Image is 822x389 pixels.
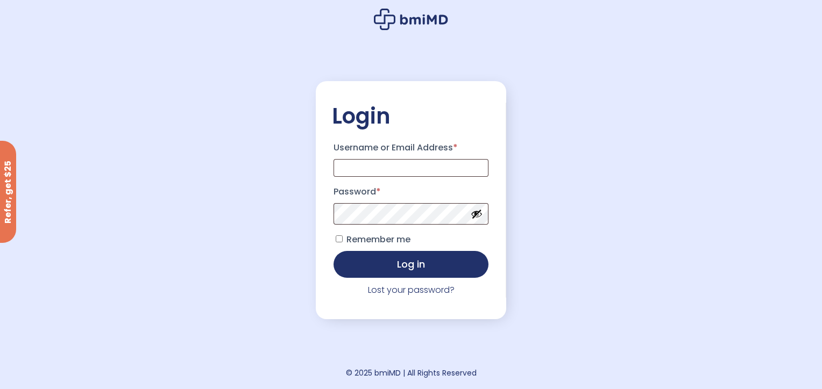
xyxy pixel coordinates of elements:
input: Remember me [336,235,343,242]
div: © 2025 bmiMD | All Rights Reserved [346,365,477,380]
span: Remember me [346,233,410,246]
button: Show password [471,208,483,220]
label: Password [334,183,488,200]
label: Username or Email Address [334,139,488,156]
h2: Login [332,103,490,129]
button: Log in [334,251,488,278]
a: Lost your password? [368,284,455,296]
